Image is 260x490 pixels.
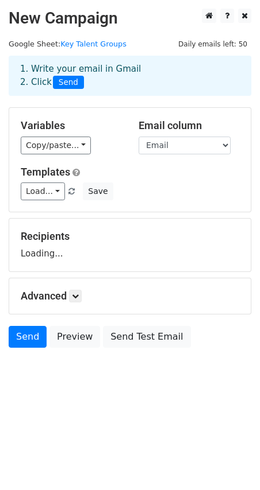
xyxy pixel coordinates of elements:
a: Preview [49,326,100,348]
div: 1. Write your email in Gmail 2. Click [12,63,248,89]
h5: Recipients [21,230,239,243]
h5: Variables [21,119,121,132]
small: Google Sheet: [9,40,127,48]
div: Loading... [21,230,239,260]
span: Send [53,76,84,90]
a: Daily emails left: 50 [174,40,251,48]
a: Load... [21,182,65,200]
a: Templates [21,166,70,178]
a: Send [9,326,47,348]
h5: Advanced [21,290,239,302]
span: Daily emails left: 50 [174,38,251,50]
h2: New Campaign [9,9,251,28]
a: Key Talent Groups [60,40,127,48]
h5: Email column [139,119,239,132]
button: Save [83,182,113,200]
a: Send Test Email [103,326,190,348]
a: Copy/paste... [21,137,91,154]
